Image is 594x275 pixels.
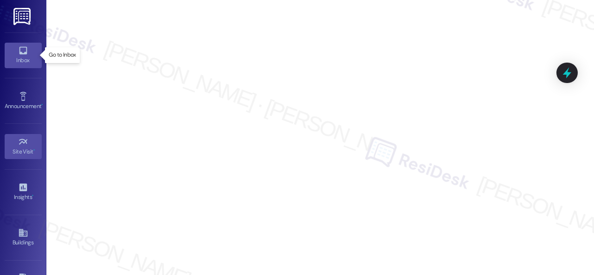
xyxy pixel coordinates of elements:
[33,147,35,153] span: •
[49,51,76,59] p: Go to Inbox
[5,225,42,250] a: Buildings
[41,102,43,108] span: •
[13,8,32,25] img: ResiDesk Logo
[5,43,42,68] a: Inbox
[32,192,33,199] span: •
[5,179,42,205] a: Insights •
[5,134,42,159] a: Site Visit •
